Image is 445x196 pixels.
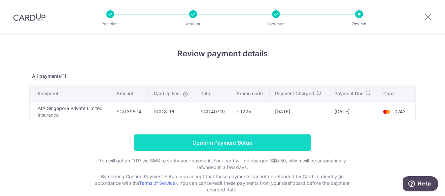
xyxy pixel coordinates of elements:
[231,85,270,102] th: Promo code
[380,108,393,116] img: <span class="translation_missing" title="translation missing: en.account_steps.new_confirm_form.b...
[90,157,355,171] p: You will get an OTP via SMS to verify your payment. Your card will be charged S$0.50, which will ...
[30,85,111,102] th: Recipient
[38,112,106,118] p: Insurance
[134,134,311,151] input: Confirm Payment Setup
[29,73,416,79] p: All payments(1)
[29,48,416,60] h4: Review payment details
[335,21,384,27] p: Review
[13,13,46,21] img: CardUp
[394,109,406,114] span: 0742
[275,90,314,97] span: Payment Charged
[378,85,415,102] th: Card
[252,21,300,27] p: Document
[195,85,232,102] th: Total
[169,21,218,27] p: Amount
[195,102,232,121] td: 407.10
[329,102,378,121] td: [DATE]
[270,102,329,121] td: [DATE]
[231,102,270,121] td: off225
[30,102,111,121] td: AIA Singapore Private Limited
[334,90,363,97] span: Payment Due
[117,109,126,114] span: SGD
[149,102,195,121] td: 8.96
[111,102,149,121] td: 398.14
[154,90,180,97] span: CardUp Fee
[403,176,438,193] iframe: Opens a widget where you can find more information
[154,109,163,114] span: SGD
[111,85,149,102] th: Amount
[139,180,176,186] a: Terms of Service
[86,21,135,27] p: Recipient
[90,173,355,193] p: By clicking Confirm Payment Setup, you accept that these payments cannot be refunded by CardUp di...
[201,109,210,114] span: SGD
